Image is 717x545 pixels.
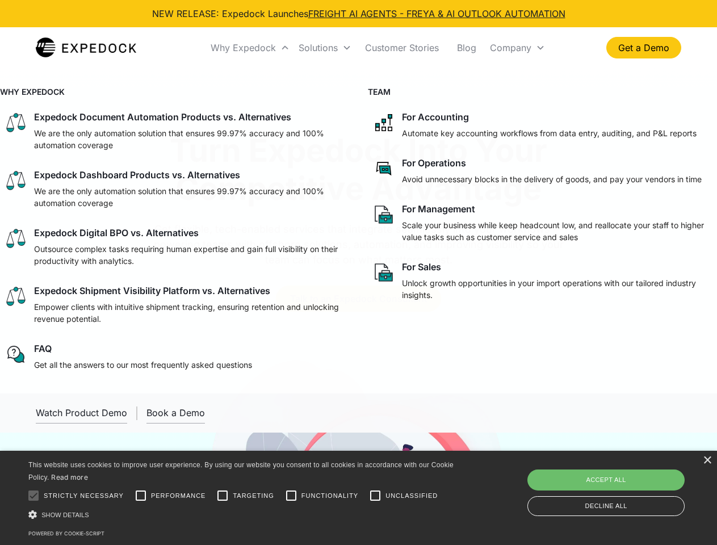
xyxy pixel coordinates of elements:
img: rectangular chat bubble icon [372,157,395,180]
div: For Sales [402,261,441,272]
p: Empower clients with intuitive shipment tracking, ensuring retention and unlocking revenue potent... [34,301,345,325]
div: NEW RELEASE: Expedock Launches [152,7,565,20]
img: Expedock Logo [36,36,136,59]
div: For Accounting [402,111,469,123]
p: We are the only automation solution that ensures 99.97% accuracy and 100% automation coverage [34,185,345,209]
div: Expedock Digital BPO vs. Alternatives [34,227,199,238]
p: Get all the answers to our most frequently asked questions [34,359,252,371]
div: For Management [402,203,475,215]
a: Powered by cookie-script [28,530,104,536]
div: Expedock Document Automation Products vs. Alternatives [34,111,291,123]
img: scale icon [5,285,27,308]
p: We are the only automation solution that ensures 99.97% accuracy and 100% automation coverage [34,127,345,151]
img: paper and bag icon [372,203,395,226]
a: Get a Demo [606,37,681,58]
div: Show details [28,509,458,521]
a: open lightbox [36,403,127,424]
a: FREIGHT AI AGENTS - FREYA & AI OUTLOOK AUTOMATION [308,8,565,19]
img: scale icon [5,169,27,192]
span: Unclassified [385,491,438,501]
iframe: Chat Widget [528,422,717,545]
img: network like icon [372,111,395,134]
img: scale icon [5,111,27,134]
p: Automate key accounting workflows from data entry, auditing, and P&L reports [402,127,697,139]
a: Blog [448,28,485,67]
div: For Operations [402,157,466,169]
div: Company [490,42,531,53]
div: FAQ [34,343,52,354]
div: Why Expedock [206,28,294,67]
div: Why Expedock [211,42,276,53]
div: Solutions [299,42,338,53]
a: Read more [51,473,88,481]
a: Customer Stories [356,28,448,67]
span: Targeting [233,491,274,501]
span: Show details [41,512,89,518]
img: regular chat bubble icon [5,343,27,366]
span: Functionality [301,491,358,501]
img: scale icon [5,227,27,250]
div: Book a Demo [146,407,205,418]
p: Unlock growth opportunities in your import operations with our tailored industry insights. [402,277,713,301]
div: Expedock Shipment Visibility Platform vs. Alternatives [34,285,270,296]
div: Company [485,28,550,67]
div: Watch Product Demo [36,407,127,418]
div: Expedock Dashboard Products vs. Alternatives [34,169,240,181]
a: Book a Demo [146,403,205,424]
span: Performance [151,491,206,501]
p: Avoid unnecessary blocks in the delivery of goods, and pay your vendors in time [402,173,702,185]
p: Scale your business while keep headcount low, and reallocate your staff to higher value tasks suc... [402,219,713,243]
span: Strictly necessary [44,491,124,501]
img: paper and bag icon [372,261,395,284]
p: Outsource complex tasks requiring human expertise and gain full visibility on their productivity ... [34,243,345,267]
div: Solutions [294,28,356,67]
a: home [36,36,136,59]
span: This website uses cookies to improve user experience. By using our website you consent to all coo... [28,461,454,482]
